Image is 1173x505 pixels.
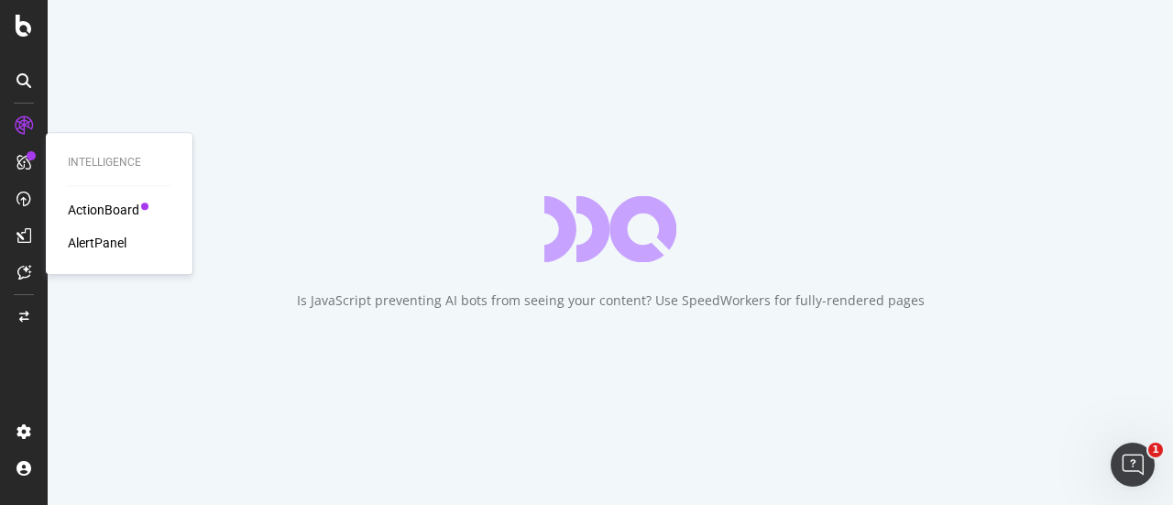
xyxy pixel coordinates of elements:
[68,234,126,252] a: AlertPanel
[297,291,925,310] div: Is JavaScript preventing AI bots from seeing your content? Use SpeedWorkers for fully-rendered pages
[68,155,170,170] div: Intelligence
[1111,443,1155,487] iframe: Intercom live chat
[1148,443,1163,457] span: 1
[544,196,676,262] div: animation
[68,201,139,219] a: ActionBoard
